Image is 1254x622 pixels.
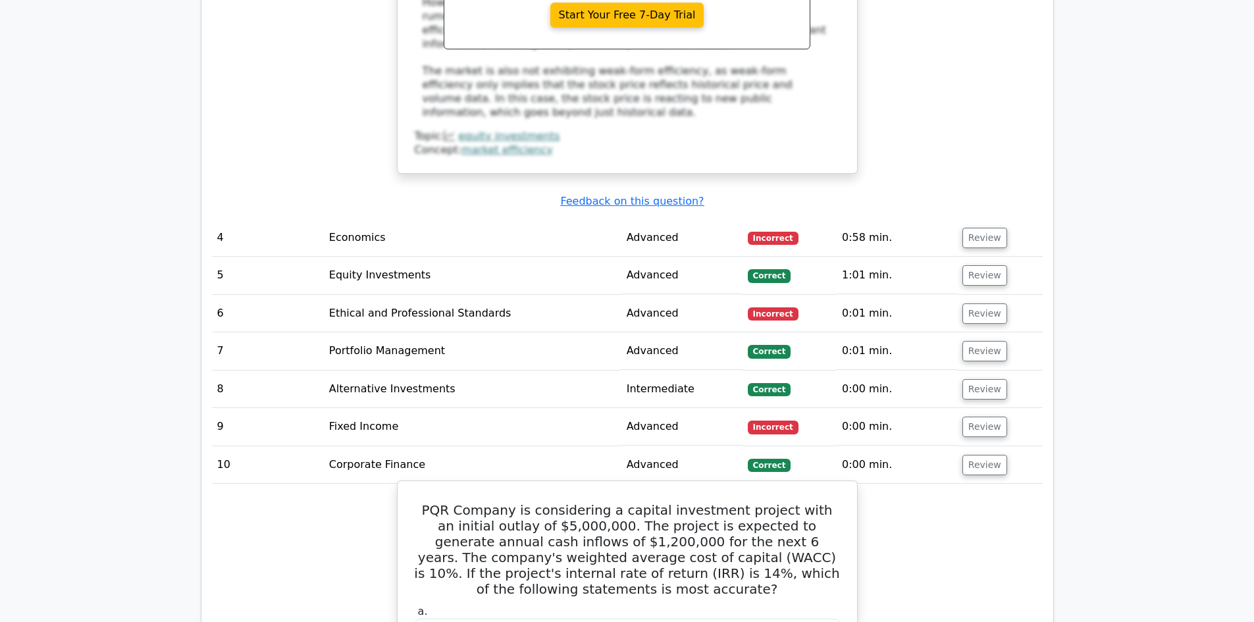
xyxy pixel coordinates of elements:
td: Advanced [621,332,743,370]
td: 5 [212,257,324,294]
span: Incorrect [748,232,798,245]
td: Advanced [621,446,743,484]
h5: PQR Company is considering a capital investment project with an initial outlay of $5,000,000. The... [413,502,841,597]
button: Review [962,455,1007,475]
span: Correct [748,345,791,358]
td: 4 [212,219,324,257]
button: Review [962,228,1007,248]
td: Corporate Finance [324,446,621,484]
span: Correct [748,383,791,396]
td: Advanced [621,295,743,332]
a: Start Your Free 7-Day Trial [550,3,704,28]
td: 1:01 min. [837,257,957,294]
td: 8 [212,371,324,408]
button: Review [962,379,1007,400]
td: 0:01 min. [837,295,957,332]
td: Fixed Income [324,408,621,446]
td: Advanced [621,257,743,294]
td: Intermediate [621,371,743,408]
button: Review [962,265,1007,286]
td: 6 [212,295,324,332]
span: a. [418,605,428,617]
td: 0:58 min. [837,219,957,257]
td: 0:00 min. [837,371,957,408]
td: 0:01 min. [837,332,957,370]
td: Advanced [621,219,743,257]
td: 7 [212,332,324,370]
a: market efficiency [461,143,553,156]
td: 0:00 min. [837,446,957,484]
td: Equity Investments [324,257,621,294]
div: Topic: [415,130,840,143]
button: Review [962,417,1007,437]
td: Portfolio Management [324,332,621,370]
td: Economics [324,219,621,257]
td: Advanced [621,408,743,446]
span: Incorrect [748,421,798,434]
td: 0:00 min. [837,408,957,446]
a: equity investments [458,130,560,142]
button: Review [962,303,1007,324]
a: Feedback on this question? [560,195,704,207]
span: Incorrect [748,307,798,321]
div: Concept: [415,143,840,157]
span: Correct [748,459,791,472]
td: Ethical and Professional Standards [324,295,621,332]
td: Alternative Investments [324,371,621,408]
button: Review [962,341,1007,361]
td: 9 [212,408,324,446]
td: 10 [212,446,324,484]
span: Correct [748,269,791,282]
